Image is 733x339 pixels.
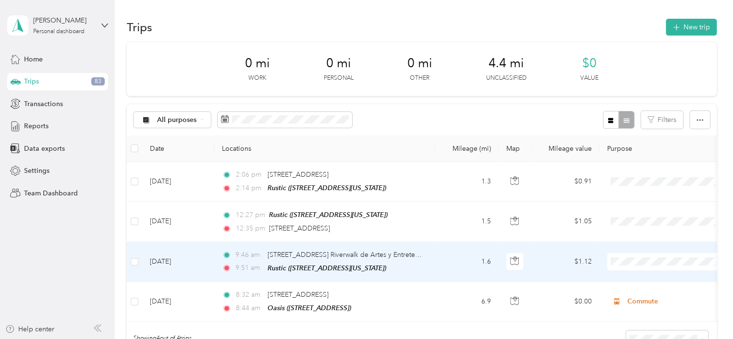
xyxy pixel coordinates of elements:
[5,324,54,334] button: Help center
[268,291,329,299] span: [STREET_ADDRESS]
[269,211,388,218] span: Rustic ([STREET_ADDRESS][US_STATE])
[532,202,599,242] td: $1.05
[24,54,43,64] span: Home
[435,135,499,162] th: Mileage (mi)
[435,282,499,322] td: 6.9
[235,223,265,234] span: 12:35 pm
[410,74,429,83] p: Other
[582,56,597,71] span: $0
[127,22,152,32] h1: Trips
[532,282,599,322] td: $0.00
[499,135,532,162] th: Map
[235,290,263,300] span: 8:32 am
[489,56,524,71] span: 4.4 mi
[435,202,499,242] td: 1.5
[24,166,49,176] span: Settings
[33,29,85,35] div: Personal dashboard
[326,56,351,71] span: 0 mi
[157,117,197,123] span: All purposes
[268,184,386,192] span: Rustic ([STREET_ADDRESS][US_STATE])
[142,282,214,322] td: [DATE]
[142,202,214,242] td: [DATE]
[641,111,683,129] button: Filters
[532,162,599,202] td: $0.91
[142,242,214,282] td: [DATE]
[24,121,49,131] span: Reports
[532,242,599,282] td: $1.12
[407,56,432,71] span: 0 mi
[248,74,266,83] p: Work
[486,74,526,83] p: Unclassified
[268,304,351,312] span: Oasis ([STREET_ADDRESS])
[235,303,263,314] span: 8:44 am
[435,162,499,202] td: 1.3
[268,170,329,179] span: [STREET_ADDRESS]
[269,224,330,232] span: [STREET_ADDRESS]
[24,144,65,154] span: Data exports
[142,135,214,162] th: Date
[666,19,717,36] button: New trip
[142,162,214,202] td: [DATE]
[24,188,78,198] span: Team Dashboard
[532,135,599,162] th: Mileage value
[580,74,599,83] p: Value
[679,285,733,339] iframe: Everlance-gr Chat Button Frame
[24,76,39,86] span: Trips
[214,135,435,162] th: Locations
[33,15,93,25] div: [PERSON_NAME]
[268,264,386,272] span: Rustic ([STREET_ADDRESS][US_STATE])
[435,242,499,282] td: 1.6
[235,183,263,194] span: 2:14 pm
[245,56,270,71] span: 0 mi
[235,169,263,180] span: 2:06 pm
[627,296,715,307] span: Commute
[268,251,587,259] span: [STREET_ADDRESS] Riverwalk de Artes y Entretenimiento, [GEOGRAPHIC_DATA], [GEOGRAPHIC_DATA]
[324,74,354,83] p: Personal
[91,77,105,86] span: 83
[235,250,263,260] span: 9:46 am
[235,263,263,273] span: 9:51 am
[235,210,265,220] span: 12:27 pm
[24,99,63,109] span: Transactions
